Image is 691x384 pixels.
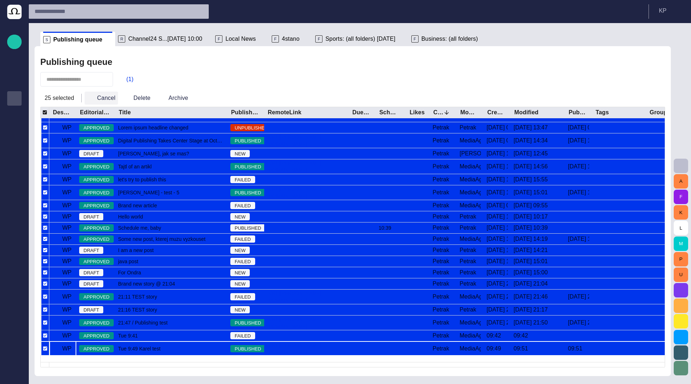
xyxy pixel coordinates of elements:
[433,109,451,116] div: Created by
[514,163,548,171] div: 9/8 14:56
[10,123,19,130] p: Media
[79,150,103,158] span: DRAFT
[62,292,72,301] p: WP
[118,293,157,300] span: 21:11 TEST story
[460,150,481,158] div: Vasyliev
[433,332,449,340] div: Petrak
[487,269,508,277] div: 9/8 14:24
[10,195,19,204] span: Social Media
[268,109,302,116] div: RemoteLink
[514,124,548,132] div: 9/4 13:47
[514,109,538,116] div: Modified
[460,280,476,288] div: Petrak
[460,235,481,243] div: MediaAgent
[43,36,50,43] p: S
[514,280,548,288] div: 9/8 21:04
[62,279,72,288] p: WP
[569,109,586,116] div: Published
[487,150,508,158] div: 9/4 18:20
[212,32,269,46] div: FLocal News
[10,94,19,103] span: Publishing queue
[62,188,72,197] p: WP
[264,341,349,356] a: [URL][PERSON_NAME][DOMAIN_NAME]
[62,224,72,232] p: WP
[40,94,78,102] p: 25 selected
[115,32,212,46] div: RChannel24 S...[DATE] 10:00
[487,246,508,254] div: 9/8 14:20
[514,150,548,158] div: 9/8 12:45
[10,166,19,173] p: [PERSON_NAME]'s media (playout)
[433,202,449,209] div: Petrak
[487,235,508,243] div: 9/8 14:10
[79,345,114,353] span: APPROVED
[433,306,449,314] div: Petrak
[460,176,481,184] div: MediaAgent
[230,236,255,243] span: FAILED
[650,109,667,116] div: Group
[79,293,114,301] span: APPROVED
[7,5,22,19] img: Octopus News Room
[460,257,476,265] div: Petrak
[80,109,109,116] div: Editorial status
[62,123,72,132] p: WP
[230,319,266,327] span: PUBLISHED
[379,109,397,116] div: Scheduled
[230,293,255,301] span: FAILED
[118,213,143,220] span: Hello world
[433,189,449,197] div: Petrak
[7,250,22,264] div: Octopus
[433,345,449,353] div: Petrak
[433,269,449,277] div: Petrak
[487,109,505,116] div: Created
[62,344,72,353] p: WP
[10,65,19,72] p: Rundowns
[79,225,114,232] span: APPROVED
[230,306,250,314] span: NEW
[79,258,114,265] span: APPROVED
[62,331,72,340] p: WP
[487,306,508,314] div: 9/8 21:16
[118,137,225,144] span: Digital Publishing Takes Center Stage at Octopus Product Day
[118,35,125,43] p: R
[62,268,72,277] p: WP
[568,163,589,171] div: 9/5 15:51
[230,137,266,145] span: PUBLISHED
[79,319,114,327] span: APPROVED
[118,202,157,209] span: Brand new article
[79,332,114,340] span: APPROVED
[460,189,481,197] div: MediaAgent
[40,32,115,46] div: SPublishing queue
[62,235,72,243] p: WP
[230,332,255,340] span: FAILED
[514,189,548,197] div: 9/8 15:01
[674,221,688,235] button: L
[230,281,250,288] span: NEW
[10,224,19,233] span: [URL][DOMAIN_NAME]
[118,176,166,183] span: let's try to publish this
[53,36,102,43] span: Publishing queue
[119,109,131,116] div: Title
[62,246,72,255] p: WP
[230,258,255,265] span: FAILED
[7,91,22,106] div: Publishing queue
[674,174,688,189] button: A
[514,137,548,145] div: 9/8 14:34
[10,195,19,202] p: Social Media
[118,332,138,339] span: Tue 9:41
[156,92,191,105] button: Archive
[514,293,548,301] div: 9/8 21:46
[230,124,272,132] span: UNPUBLISHED
[514,176,548,184] div: 9/5 15:55
[487,257,508,265] div: 9/8 14:22
[514,224,548,232] div: 9/8 10:39
[7,163,22,178] div: [PERSON_NAME]'s media (playout)
[487,176,508,184] div: 9/5 15:52
[568,345,582,353] div: 09:51
[514,213,548,221] div: 9/8 10:17
[514,235,548,243] div: 9/8 14:19
[62,175,72,184] p: WP
[118,269,141,276] span: For Ondra
[659,6,667,15] p: K P
[674,237,688,251] button: M
[62,257,72,266] p: WP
